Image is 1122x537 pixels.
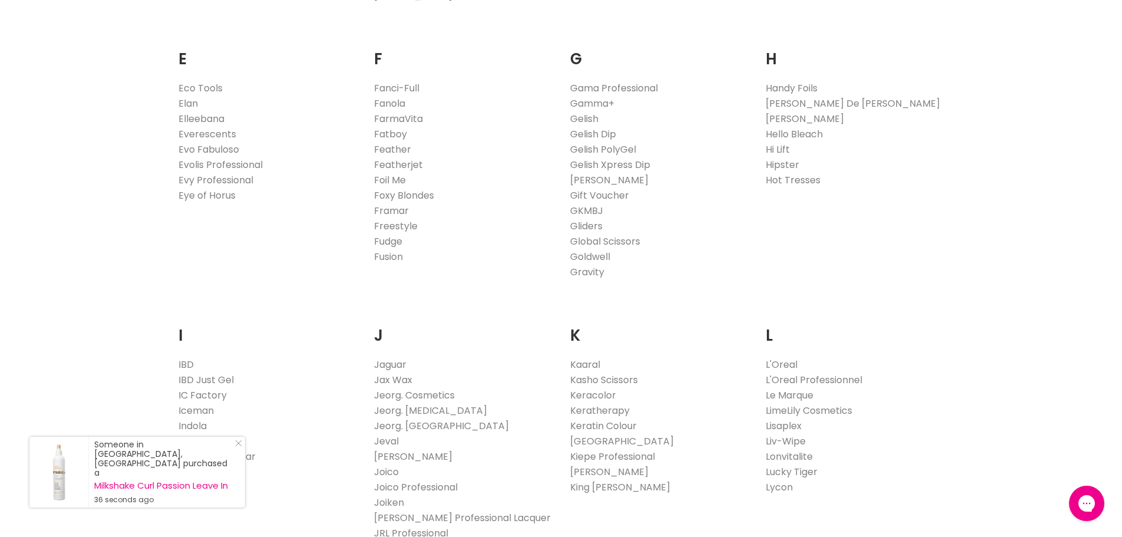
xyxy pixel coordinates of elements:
[374,465,399,479] a: Joico
[178,308,357,348] h2: I
[570,358,600,371] a: Kaaral
[570,81,658,95] a: Gama Professional
[178,189,236,202] a: Eye of Horus
[374,204,409,218] a: Framar
[766,81,817,95] a: Handy Foils
[570,373,638,387] a: Kasho Scissors
[766,32,944,71] h2: H
[570,112,598,126] a: Gelish
[178,358,194,371] a: IBD
[374,450,452,463] a: [PERSON_NAME]
[178,158,263,172] a: Evolis Professional
[570,127,616,141] a: Gelish Dip
[235,440,242,447] svg: Close Icon
[374,173,406,187] a: Foil Me
[374,358,406,371] a: Jaguar
[374,127,407,141] a: Fatboy
[374,158,423,172] a: Featherjet
[374,434,399,448] a: Jeval
[374,143,411,156] a: Feather
[570,419,637,433] a: Keratin Colour
[94,495,233,505] small: 36 seconds ago
[570,404,630,417] a: Keratherapy
[374,496,404,509] a: Joiken
[766,97,940,110] a: [PERSON_NAME] De [PERSON_NAME]
[374,511,551,525] a: [PERSON_NAME] Professional Lacquer
[570,235,640,248] a: Global Scissors
[570,250,610,263] a: Goldwell
[374,81,419,95] a: Fanci-Full
[178,112,224,126] a: Elleebana
[1063,482,1110,525] iframe: Gorgias live chat messenger
[570,465,648,479] a: [PERSON_NAME]
[766,450,813,463] a: Lonvitalite
[374,189,434,202] a: Foxy Blondes
[178,173,253,187] a: Evy Professional
[570,173,648,187] a: [PERSON_NAME]
[766,480,793,494] a: Lycon
[374,235,402,248] a: Fudge
[766,127,823,141] a: Hello Bleach
[766,465,817,479] a: Lucky Tiger
[766,112,844,126] a: [PERSON_NAME]
[766,434,806,448] a: Liv-Wipe
[374,250,403,263] a: Fusion
[374,308,552,348] h2: J
[766,158,799,172] a: Hipster
[374,388,455,402] a: Jeorg. Cosmetics
[178,434,209,448] a: Insight
[178,388,227,402] a: IC Factory
[570,189,629,202] a: Gift Voucher
[94,481,233,490] a: Milkshake Curl Passion Leave In
[570,158,650,172] a: Gelish Xpress Dip
[570,388,616,402] a: Keracolor
[570,32,749,71] h2: G
[374,112,423,126] a: FarmaVita
[570,308,749,348] h2: K
[178,127,236,141] a: Everescents
[94,440,233,505] div: Someone in [GEOGRAPHIC_DATA], [GEOGRAPHIC_DATA] purchased a
[766,388,813,402] a: Le Marque
[230,440,242,452] a: Close Notification
[178,81,223,95] a: Eco Tools
[374,32,552,71] h2: F
[178,373,234,387] a: IBD Just Gel
[570,434,674,448] a: [GEOGRAPHIC_DATA]
[570,480,670,494] a: King [PERSON_NAME]
[178,419,207,433] a: Indola
[570,143,636,156] a: Gelish PolyGel
[178,143,239,156] a: Evo Fabuloso
[766,143,790,156] a: Hi Lift
[374,404,487,417] a: Jeorg. [MEDICAL_DATA]
[178,404,214,417] a: Iceman
[570,219,603,233] a: Gliders
[766,419,802,433] a: Lisaplex
[374,97,405,110] a: Fanola
[766,373,862,387] a: L'Oreal Professionnel
[570,97,614,110] a: Gamma+
[766,308,944,348] h2: L
[178,97,198,110] a: Elan
[374,219,418,233] a: Freestyle
[374,419,509,433] a: Jeorg. [GEOGRAPHIC_DATA]
[570,204,603,218] a: GKMBJ
[29,437,88,508] a: Visit product page
[178,32,357,71] h2: E
[374,373,412,387] a: Jax Wax
[374,480,458,494] a: Joico Professional
[766,404,852,417] a: LimeLily Cosmetics
[766,173,820,187] a: Hot Tresses
[570,265,604,279] a: Gravity
[570,450,655,463] a: Kiepe Professional
[766,358,797,371] a: L'Oreal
